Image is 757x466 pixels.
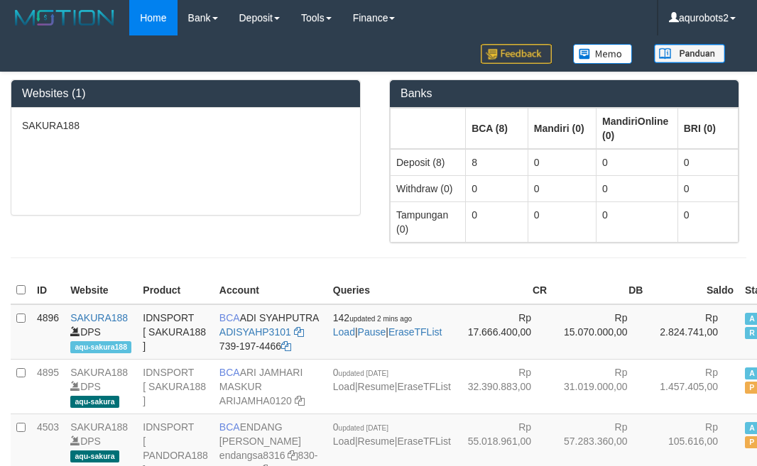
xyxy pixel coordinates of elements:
th: Group: activate to sort column ascending [528,108,596,149]
a: SAKURA188 [70,421,128,433]
td: ARI JAMHARI MASKUR [214,359,327,414]
a: SAKURA188 [70,367,128,378]
img: Feedback.jpg [481,44,552,64]
span: | | [333,312,442,338]
td: 0 [528,175,596,201]
th: DB [552,277,648,304]
a: endangsa8316 [219,450,285,461]
td: DPS [65,304,137,360]
td: Rp 32.390.883,00 [457,359,552,414]
a: Resume [358,381,395,392]
th: Queries [327,277,457,304]
a: ARIJAMHA0120 [219,395,292,406]
span: 0 [333,421,388,433]
th: Account [214,277,327,304]
span: aqu-sakura188 [70,341,131,353]
td: Rp 2.824.741,00 [648,304,739,360]
a: Resume [358,436,395,447]
a: EraseTFList [388,326,442,338]
td: 4895 [31,359,65,414]
td: Rp 1.457.405,00 [648,359,739,414]
th: Group: activate to sort column ascending [466,108,528,149]
td: ADI SYAHPUTRA 739-197-4466 [214,304,327,360]
span: | | [333,367,451,392]
th: Product [137,277,214,304]
span: BCA [219,367,240,378]
td: Rp 17.666.400,00 [457,304,552,360]
a: EraseTFList [397,436,450,447]
span: updated [DATE] [339,370,388,377]
a: EraseTFList [397,381,450,392]
img: Button%20Memo.svg [573,44,633,64]
td: Deposit (8) [391,149,466,176]
span: aqu-sakura [70,396,119,408]
a: Load [333,326,355,338]
a: Copy 7391974466 to clipboard [281,340,291,352]
td: Withdraw (0) [391,175,466,201]
span: aqu-sakura [70,450,119,462]
span: BCA [219,421,240,433]
p: SAKURA188 [22,118,349,133]
td: DPS [65,359,137,414]
td: 8 [466,149,528,176]
td: 0 [677,201,738,242]
td: Rp 15.070.000,00 [552,304,648,360]
td: Tampungan (0) [391,201,466,242]
a: Copy ADISYAHP3101 to clipboard [294,326,304,338]
th: Group: activate to sort column ascending [596,108,677,149]
a: Load [333,436,355,447]
td: 0 [596,175,677,201]
td: 0 [596,149,677,176]
a: Pause [358,326,386,338]
span: updated [DATE] [339,424,388,432]
span: 142 [333,312,412,323]
td: 0 [677,149,738,176]
th: Group: activate to sort column ascending [391,108,466,149]
td: 0 [596,201,677,242]
span: | | [333,421,451,447]
a: SAKURA188 [70,312,128,323]
span: updated 2 mins ago [349,315,412,323]
span: 0 [333,367,388,378]
h3: Websites (1) [22,87,349,100]
h3: Banks [401,87,728,100]
a: Load [333,381,355,392]
th: ID [31,277,65,304]
td: IDNSPORT [ SAKURA188 ] [137,359,214,414]
td: 0 [466,201,528,242]
td: 4896 [31,304,65,360]
th: Group: activate to sort column ascending [677,108,738,149]
td: 0 [677,175,738,201]
td: Rp 31.019.000,00 [552,359,648,414]
a: Copy ARIJAMHA0120 to clipboard [295,395,305,406]
td: 0 [466,175,528,201]
th: CR [457,277,552,304]
td: IDNSPORT [ SAKURA188 ] [137,304,214,360]
span: BCA [219,312,240,323]
th: Website [65,277,137,304]
th: Saldo [648,277,739,304]
a: Copy endangsa8316 to clipboard [288,450,298,461]
img: MOTION_logo.png [11,7,119,28]
img: panduan.png [654,44,725,63]
td: 0 [528,149,596,176]
a: ADISYAHP3101 [219,326,291,338]
td: 0 [528,201,596,242]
